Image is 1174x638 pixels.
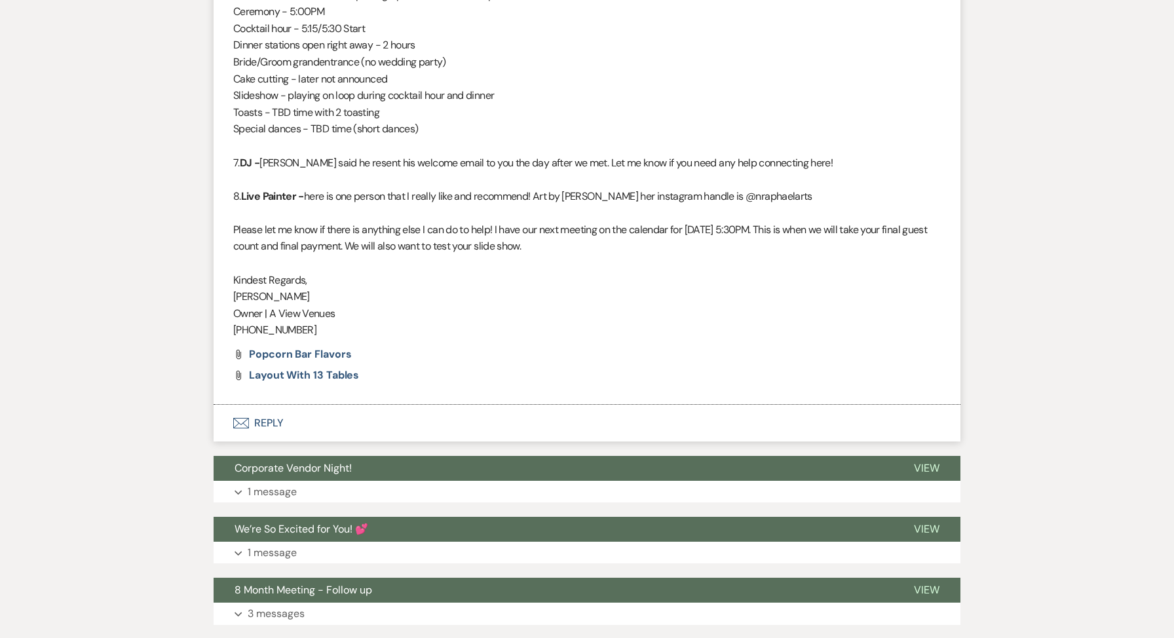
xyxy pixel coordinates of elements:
[249,349,351,360] a: Popcorn Bar Flavors
[233,272,941,289] p: Kindest Regards,
[914,522,939,536] span: View
[893,578,960,603] button: View
[233,54,941,71] p: Bride/Groom grandentrance (no wedding party)
[233,104,941,121] p: Toasts - TBD time with 2 toasting
[233,322,941,339] p: [PHONE_NUMBER]
[235,583,372,597] span: 8 Month Meeting - Follow up
[240,156,259,170] strong: DJ -
[233,288,941,305] p: [PERSON_NAME]
[248,605,305,622] p: 3 messages
[249,347,351,361] span: Popcorn Bar Flavors
[214,542,960,564] button: 1 message
[233,3,941,20] p: Ceremony - 5:00PM
[233,121,941,138] p: Special dances - TBD time (short dances)
[235,461,352,475] span: Corporate Vendor Night!
[214,603,960,625] button: 3 messages
[233,37,941,54] p: Dinner stations open right away - 2 hours
[914,461,939,475] span: View
[233,20,941,37] p: Cocktail hour - 5:15/5:30 Start
[235,522,368,536] span: We’re So Excited for You! 💕
[233,87,941,104] p: Slideshow - playing on loop during cocktail hour and dinner
[233,188,941,205] p: 8. here is one person that I really like and recommend! Art by [PERSON_NAME] her instagram handle...
[233,305,941,322] p: Owner | A View Venues
[248,544,297,561] p: 1 message
[214,405,960,441] button: Reply
[214,517,893,542] button: We’re So Excited for You! 💕
[233,71,941,88] p: Cake cutting - later not announced
[249,368,359,382] span: Layout with 13 tables
[893,456,960,481] button: View
[233,155,941,172] p: 7. [PERSON_NAME] said he resent his welcome email to you the day after we met. Let me know if you...
[233,221,941,255] p: Please let me know if there is anything else I can do to help! I have our next meeting on the cal...
[214,456,893,481] button: Corporate Vendor Night!
[893,517,960,542] button: View
[214,481,960,503] button: 1 message
[214,578,893,603] button: 8 Month Meeting - Follow up
[248,483,297,500] p: 1 message
[241,189,304,203] strong: Live Painter -
[914,583,939,597] span: View
[249,370,359,381] a: Layout with 13 tables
